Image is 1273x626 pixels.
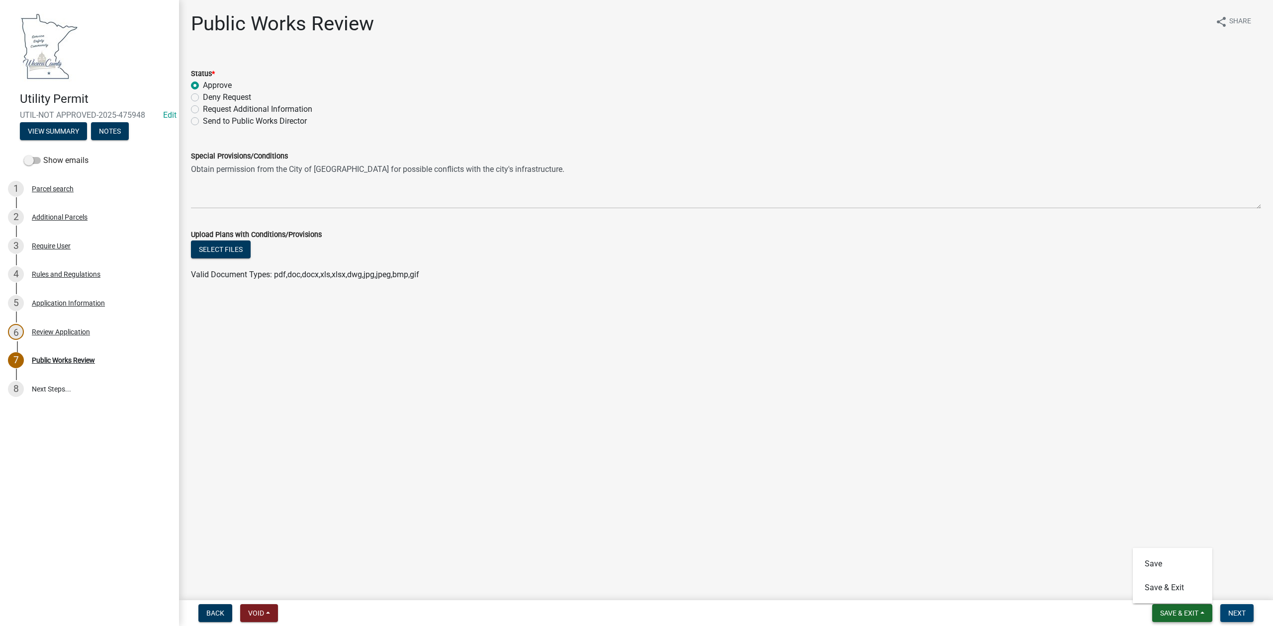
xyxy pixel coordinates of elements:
div: Rules and Regulations [32,271,100,278]
label: Upload Plans with Conditions/Provisions [191,232,322,238]
span: Next [1228,609,1246,617]
label: Request Additional Information [203,103,312,115]
div: Save & Exit [1133,548,1212,604]
span: Valid Document Types: pdf,doc,docx,xls,xlsx,dwg,jpg,jpeg,bmp,gif [191,270,419,279]
wm-modal-confirm: Notes [91,128,129,136]
button: Save & Exit [1152,604,1212,622]
button: Void [240,604,278,622]
label: Approve [203,79,232,91]
wm-modal-confirm: Edit Application Number [163,110,177,120]
label: Send to Public Works Director [203,115,307,127]
div: Review Application [32,328,90,335]
a: Edit [163,110,177,120]
div: 6 [8,324,24,340]
button: Notes [91,122,129,140]
div: Require User [32,242,71,249]
button: View Summary [20,122,87,140]
button: Back [198,604,232,622]
div: Parcel search [32,185,74,192]
div: 5 [8,295,24,311]
button: shareShare [1207,12,1259,31]
button: Save & Exit [1133,576,1212,600]
div: Public Works Review [32,357,95,364]
wm-modal-confirm: Summary [20,128,87,136]
img: Waseca County, Minnesota [20,10,79,81]
label: Status [191,71,215,78]
div: 1 [8,181,24,197]
div: 8 [8,381,24,397]
div: Additional Parcels [32,214,88,221]
button: Select files [191,240,251,258]
div: Application Information [32,300,105,307]
span: Void [248,609,264,617]
span: UTIL-NOT APPROVED-2025-475948 [20,110,159,120]
label: Special Provisions/Conditions [191,153,288,160]
div: 3 [8,238,24,254]
label: Show emails [24,155,89,166]
h1: Public Works Review [191,12,374,36]
button: Save [1133,552,1212,576]
h4: Utility Permit [20,92,171,106]
span: Save & Exit [1160,609,1198,617]
span: Share [1229,16,1251,28]
div: 4 [8,266,24,282]
label: Deny Request [203,91,251,103]
div: 2 [8,209,24,225]
span: Back [206,609,224,617]
i: share [1215,16,1227,28]
div: 7 [8,352,24,368]
button: Next [1220,604,1254,622]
